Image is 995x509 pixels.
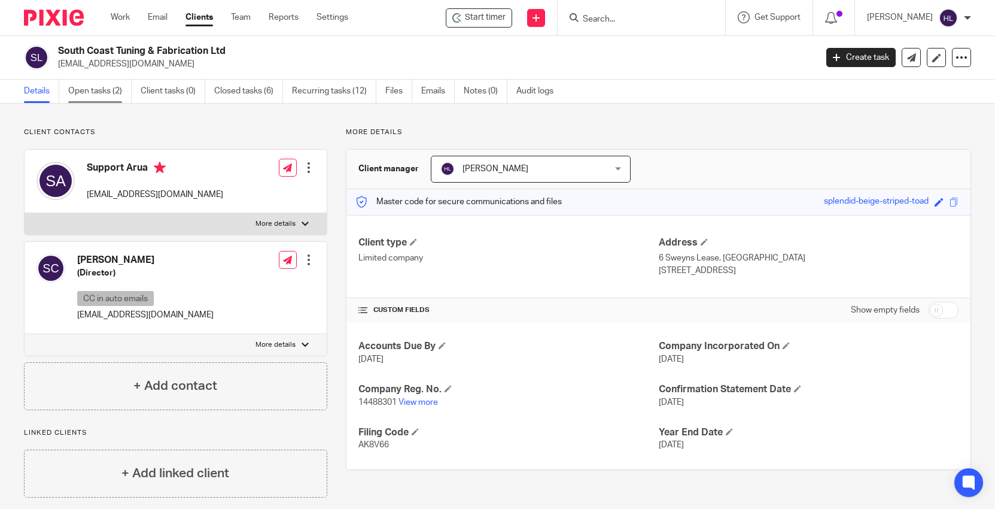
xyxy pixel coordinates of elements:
[58,58,808,70] p: [EMAIL_ADDRESS][DOMAIN_NAME]
[398,398,438,407] a: View more
[659,383,959,396] h4: Confirmation Statement Date
[358,441,389,449] span: AK8V66
[292,80,376,103] a: Recurring tasks (12)
[355,196,562,208] p: Master code for secure communications and files
[659,426,959,439] h4: Year End Date
[346,128,971,137] p: More details
[358,163,419,175] h3: Client manager
[24,128,327,137] p: Client contacts
[111,11,130,23] a: Work
[77,254,214,266] h4: [PERSON_NAME]
[68,80,132,103] a: Open tasks (2)
[214,80,283,103] a: Closed tasks (6)
[141,80,205,103] a: Client tasks (0)
[582,14,689,25] input: Search
[421,80,455,103] a: Emails
[659,441,684,449] span: [DATE]
[465,11,506,24] span: Start timer
[121,464,229,483] h4: + Add linked client
[24,10,84,26] img: Pixie
[462,165,528,173] span: [PERSON_NAME]
[754,13,801,22] span: Get Support
[133,377,217,395] h4: + Add contact
[255,340,296,350] p: More details
[385,80,412,103] a: Files
[77,267,214,279] h5: (Director)
[24,45,49,70] img: svg%3E
[659,252,959,264] p: 6 Sweyns Lease, [GEOGRAPHIC_DATA]
[24,428,327,438] p: Linked clients
[358,340,658,353] h4: Accounts Due By
[659,398,684,407] span: [DATE]
[440,162,455,176] img: svg%3E
[36,254,65,283] img: svg%3E
[867,11,933,23] p: [PERSON_NAME]
[58,45,658,57] h2: South Coast Tuning & Fabrication Ltd
[659,265,959,277] p: [STREET_ADDRESS]
[358,426,658,439] h4: Filing Code
[516,80,562,103] a: Audit logs
[231,11,251,23] a: Team
[358,383,658,396] h4: Company Reg. No.
[154,162,166,174] i: Primary
[851,304,920,316] label: Show empty fields
[148,11,168,23] a: Email
[659,237,959,249] h4: Address
[269,11,299,23] a: Reports
[36,162,75,200] img: svg%3E
[358,252,658,264] p: Limited company
[77,309,214,321] p: [EMAIL_ADDRESS][DOMAIN_NAME]
[24,80,59,103] a: Details
[659,355,684,363] span: [DATE]
[824,195,929,209] div: splendid-beige-striped-toad
[659,340,959,353] h4: Company Incorporated On
[939,8,958,28] img: svg%3E
[464,80,507,103] a: Notes (0)
[446,8,512,28] div: South Coast Tuning & Fabrication Ltd
[77,291,154,306] p: CC in auto emails
[87,189,223,201] p: [EMAIL_ADDRESS][DOMAIN_NAME]
[358,398,397,407] span: 14488301
[358,355,384,363] span: [DATE]
[826,48,896,67] a: Create task
[87,162,223,177] h4: Support Arua
[358,237,658,249] h4: Client type
[358,305,658,315] h4: CUSTOM FIELDS
[317,11,348,23] a: Settings
[255,219,296,229] p: More details
[185,11,213,23] a: Clients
